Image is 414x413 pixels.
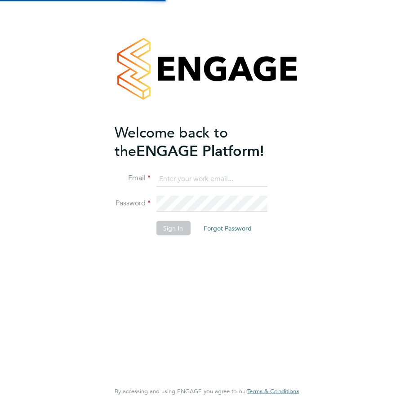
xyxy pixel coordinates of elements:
button: Forgot Password [196,221,259,235]
input: Enter your work email... [156,171,267,187]
label: Email [115,173,151,183]
span: By accessing and using ENGAGE you agree to our [115,387,299,395]
span: Terms & Conditions [247,387,299,395]
h2: ENGAGE Platform! [115,123,290,160]
label: Password [115,199,151,208]
button: Sign In [156,221,190,235]
span: Welcome back to the [115,124,228,160]
a: Terms & Conditions [247,388,299,395]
